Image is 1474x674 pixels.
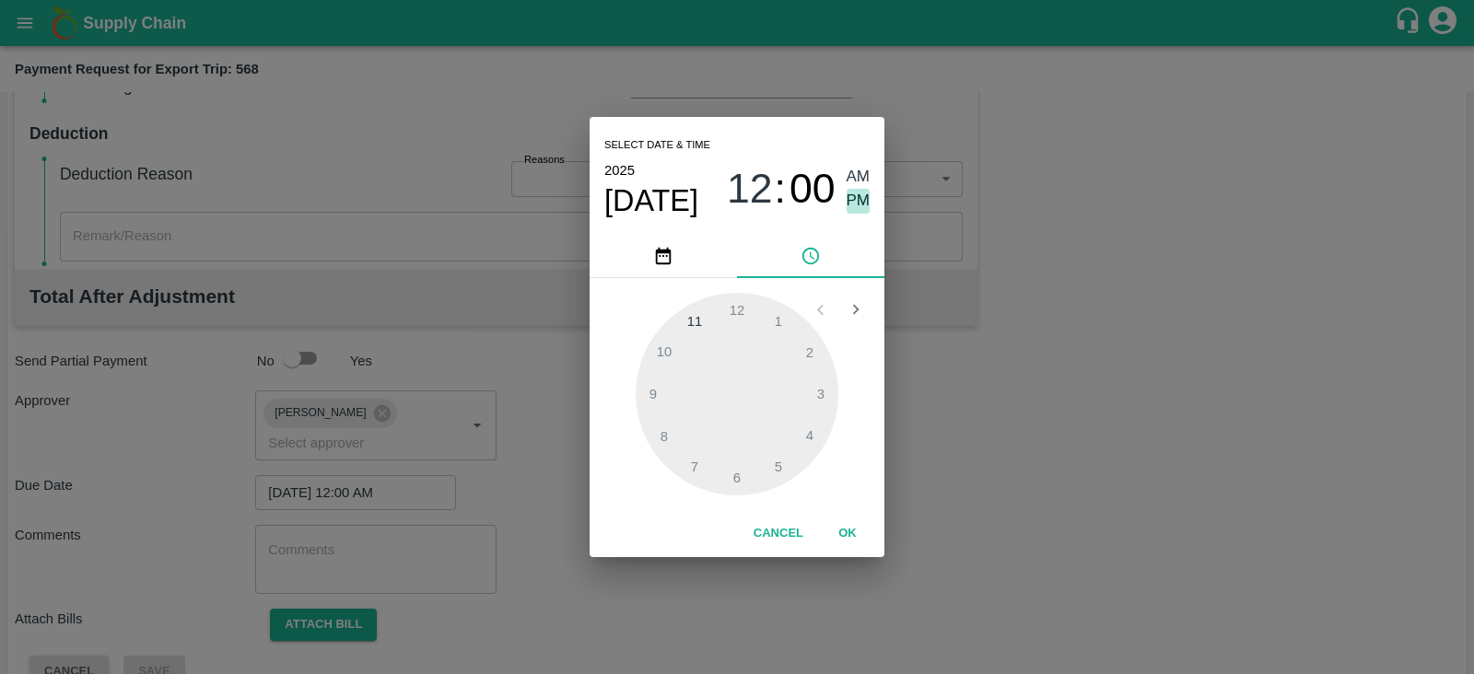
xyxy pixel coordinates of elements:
[847,165,871,190] button: AM
[604,158,635,182] button: 2025
[790,165,836,214] button: 00
[590,234,737,278] button: pick date
[604,182,698,219] button: [DATE]
[727,165,773,213] span: 12
[727,165,773,214] button: 12
[838,292,873,327] button: Open next view
[847,189,871,214] button: PM
[818,517,877,550] button: OK
[746,517,811,550] button: Cancel
[737,234,884,278] button: pick time
[790,165,836,213] span: 00
[604,132,710,159] span: Select date & time
[775,165,786,214] span: :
